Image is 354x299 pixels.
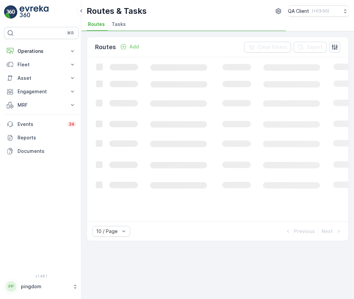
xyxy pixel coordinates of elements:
p: ⌘B [67,30,74,36]
a: Events34 [4,118,79,131]
p: Add [129,43,139,50]
button: PPpingdom [4,279,79,294]
button: Fleet [4,58,79,71]
div: PP [6,281,17,292]
p: Operations [18,48,65,55]
p: ( +03:00 ) [312,8,329,14]
p: Documents [18,148,76,155]
span: Routes [88,21,105,28]
button: Previous [284,227,316,235]
p: Events [18,121,63,128]
p: MRF [18,102,65,108]
img: logo [4,5,18,19]
button: Operations [4,44,79,58]
p: Routes [95,42,116,52]
img: logo_light-DOdMpM7g.png [20,5,49,19]
button: Next [321,227,343,235]
button: Export [294,42,327,53]
p: pingdom [21,283,69,290]
a: Documents [4,144,79,158]
span: Tasks [112,21,126,28]
button: Engagement [4,85,79,98]
p: Export [307,44,323,51]
p: Previous [294,228,315,235]
button: MRF [4,98,79,112]
p: Next [322,228,333,235]
p: Asset [18,75,65,81]
button: QA Client(+03:00) [288,5,349,17]
p: Reports [18,134,76,141]
p: Routes & Tasks [87,6,147,16]
p: Clear Filters [258,44,287,51]
a: Reports [4,131,79,144]
p: 34 [69,122,75,127]
p: QA Client [288,8,309,14]
p: Fleet [18,61,65,68]
p: Engagement [18,88,65,95]
button: Add [117,43,142,51]
button: Clear Filters [244,42,291,53]
span: v 1.48.1 [4,274,79,278]
button: Asset [4,71,79,85]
